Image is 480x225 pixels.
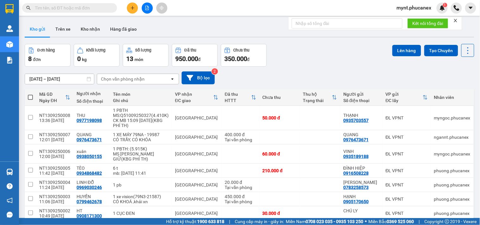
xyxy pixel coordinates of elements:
[184,48,196,52] div: Đã thu
[113,182,169,187] div: 1 pb
[424,45,458,56] button: Tạo Chuyến
[386,92,423,97] div: VP gửi
[39,171,70,176] div: 11:42 [DATE]
[175,115,218,120] div: [GEOGRAPHIC_DATA]
[365,220,367,223] span: ⚪️
[36,89,73,106] th: Toggle SortBy
[434,197,471,202] div: phuong.phucanex
[39,154,70,159] div: 12:00 [DATE]
[343,149,379,154] div: VINH
[113,194,169,199] div: 1 xe vision(79N3-21587)
[77,166,107,171] div: TÈO
[113,171,169,176] div: mb: 13/09/25 11:41
[6,57,13,64] img: solution-icon
[292,18,402,28] input: Nhập số tổng đài
[77,171,102,176] div: 0934868482
[343,92,379,97] div: Người gửi
[263,211,297,216] div: 30.000 đ
[123,44,169,67] button: Số lượng13món
[445,219,449,224] span: copyright
[386,151,428,156] div: ĐL VPNT
[77,91,107,96] div: Người nhận
[35,4,109,11] input: Tìm tên, số ĐT hoặc mã đơn
[434,168,471,173] div: phuong.phucanex
[386,197,428,202] div: ĐL VPNT
[383,89,431,106] th: Toggle SortBy
[77,137,102,142] div: 0976473671
[113,118,169,128] div: CK MB 15:09 12/09/2025(KBG PHÍ TH)
[7,183,13,189] span: question-circle
[130,6,135,10] span: plus
[419,218,420,225] span: |
[434,95,471,100] div: Nhân viên
[134,57,143,62] span: món
[465,3,476,14] button: caret-down
[77,132,107,137] div: QUANG
[77,208,107,213] div: HT
[443,3,447,7] sup: 1
[39,180,70,185] div: NT1309250004
[303,92,332,97] div: Thu hộ
[113,199,169,204] div: CÓ KHOÁ ,khải xn
[413,20,443,27] span: Kết nối tổng đài
[263,115,297,120] div: 50.000 đ
[101,76,145,82] div: Chọn văn phòng nhận
[387,219,414,224] strong: 0369 525 060
[434,115,471,120] div: myngoc.phucanex
[39,137,70,142] div: 12:01 [DATE]
[454,5,459,11] img: phone-icon
[343,194,379,199] div: HẠNH
[145,6,149,10] span: file-add
[343,118,369,123] div: 0935703557
[175,168,218,173] div: [GEOGRAPHIC_DATA]
[113,166,169,171] div: 6 t
[392,4,437,12] span: mynt.phucanex
[175,92,213,97] div: VP nhận
[113,98,169,103] div: Ghi chú
[235,218,284,225] span: Cung cấp máy in - giấy in:
[444,3,446,7] span: 1
[77,99,107,104] div: Số điện thoại
[39,213,70,218] div: 10:49 [DATE]
[225,180,256,185] div: 20.000 đ
[386,211,428,216] div: ĐL VPNT
[39,185,70,190] div: 11:24 [DATE]
[5,4,14,14] img: logo-vxr
[6,41,13,48] img: warehouse-icon
[408,18,448,28] button: Kết nối tổng đài
[343,208,379,213] div: CHÚ LY
[175,211,218,216] div: [GEOGRAPHIC_DATA]
[135,48,152,52] div: Số lượng
[343,113,379,118] div: THẠNH
[39,92,65,97] div: Mã GD
[77,180,107,185] div: LINH ĐỖ
[156,3,167,14] button: aim
[77,113,107,118] div: THU
[468,5,474,11] span: caret-down
[225,194,256,199] div: 450.000 đ
[386,98,423,103] div: ĐC lấy
[25,21,50,37] button: Kho gửi
[113,137,169,142] div: CÓ TRẦY, CÓ KHÓA
[113,211,169,216] div: 1 CỤC ĐEN
[77,154,102,159] div: 0938050155
[6,169,13,175] img: warehouse-icon
[6,25,13,32] img: warehouse-icon
[453,18,458,23] span: close
[77,118,102,123] div: 0977198098
[225,92,251,97] div: Đã thu
[105,21,142,37] button: Hàng đã giao
[77,194,107,199] div: HUYỀN
[343,132,379,137] div: QUANG
[225,185,256,190] div: Tại văn phòng
[26,6,31,10] span: search
[50,21,76,37] button: Trên xe
[7,198,13,204] span: notification
[221,89,259,106] th: Toggle SortBy
[225,137,256,142] div: Tại văn phòng
[39,194,70,199] div: NT1309250003
[25,74,94,84] input: Select a date range.
[25,44,71,67] button: Đơn hàng8đơn
[263,168,297,173] div: 210.000 đ
[76,21,105,37] button: Kho nhận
